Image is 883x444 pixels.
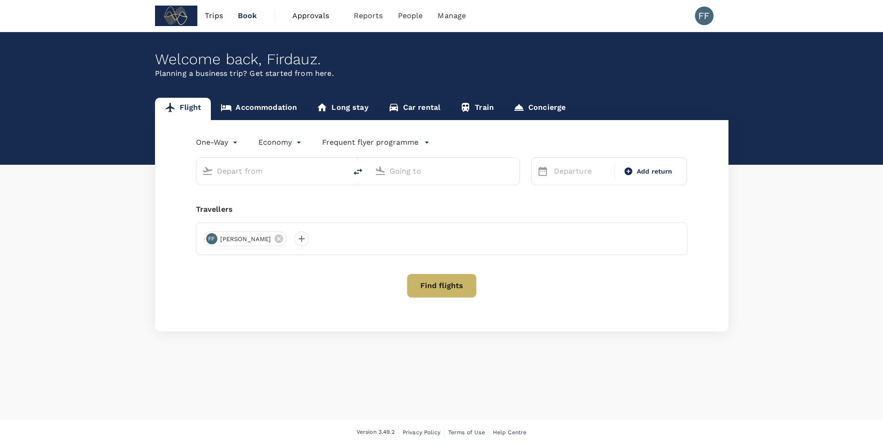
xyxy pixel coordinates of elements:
[155,6,198,26] img: Subdimension Pte Ltd
[378,98,451,120] a: Car rental
[493,429,527,436] span: Help Centre
[155,68,728,79] p: Planning a business trip? Get started from here.
[215,235,277,244] span: [PERSON_NAME]
[292,10,339,21] span: Approvals
[493,427,527,437] a: Help Centre
[448,427,485,437] a: Terms of Use
[211,98,307,120] a: Accommodation
[206,233,217,244] div: FF
[398,10,423,21] span: People
[554,166,609,177] p: Departure
[513,170,515,172] button: Open
[155,51,728,68] div: Welcome back , Firdauz .
[238,10,257,21] span: Book
[403,429,440,436] span: Privacy Policy
[390,164,500,178] input: Going to
[322,137,418,148] p: Frequent flyer programme
[258,135,303,150] div: Economy
[217,164,327,178] input: Depart from
[347,161,369,183] button: delete
[695,7,714,25] div: FF
[196,204,688,215] div: Travellers
[322,137,430,148] button: Frequent flyer programme
[407,274,477,298] button: Find flights
[205,10,223,21] span: Trips
[155,98,211,120] a: Flight
[196,135,240,150] div: One-Way
[450,98,504,120] a: Train
[204,231,287,246] div: FF[PERSON_NAME]
[357,428,395,437] span: Version 3.49.2
[403,427,440,437] a: Privacy Policy
[354,10,383,21] span: Reports
[438,10,466,21] span: Manage
[448,429,485,436] span: Terms of Use
[504,98,575,120] a: Concierge
[637,167,673,176] span: Add return
[307,98,378,120] a: Long stay
[340,170,342,172] button: Open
